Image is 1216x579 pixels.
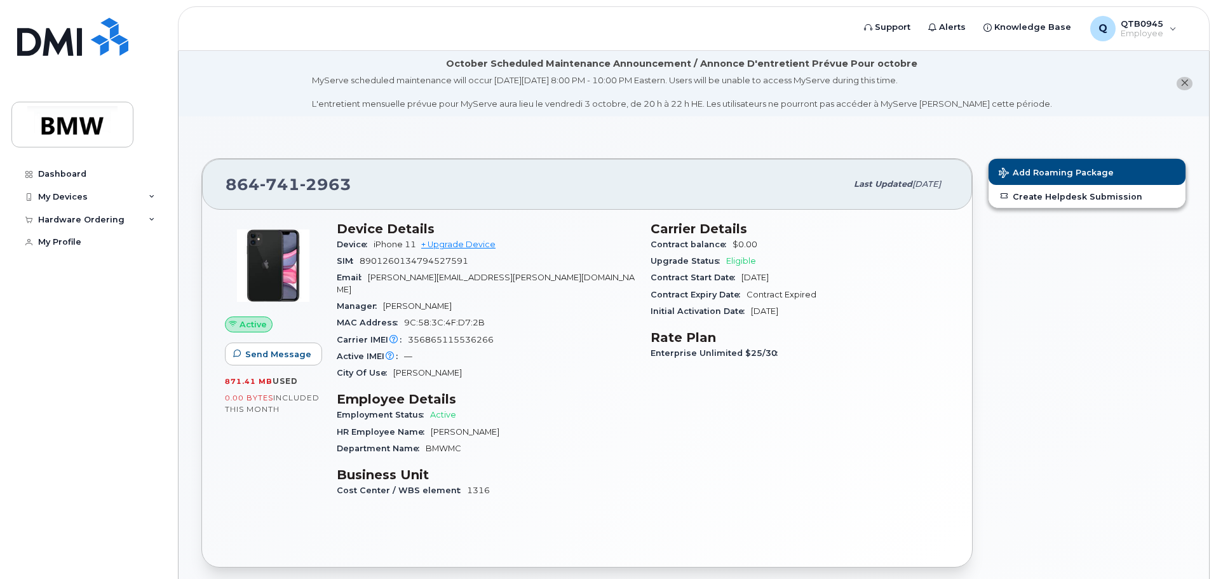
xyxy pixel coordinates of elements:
span: Enterprise Unlimited $25/30 [651,348,784,358]
span: Upgrade Status [651,256,726,266]
span: included this month [225,393,320,414]
span: Contract Expiry Date [651,290,746,299]
h3: Rate Plan [651,330,949,345]
span: — [404,351,412,361]
span: Active [240,318,267,330]
span: 1316 [467,486,490,495]
span: 864 [226,175,351,194]
span: [DATE] [741,273,769,282]
span: HR Employee Name [337,427,431,437]
span: [PERSON_NAME][EMAIL_ADDRESS][PERSON_NAME][DOMAIN_NAME] [337,273,635,294]
span: Last updated [854,179,912,189]
div: October Scheduled Maintenance Announcement / Annonce D'entretient Prévue Pour octobre [446,57,917,71]
span: Cost Center / WBS element [337,486,467,495]
span: [DATE] [751,306,778,316]
span: $0.00 [733,240,757,249]
button: Add Roaming Package [989,159,1186,185]
span: 356865115536266 [408,335,494,344]
span: 871.41 MB [225,377,273,386]
span: City Of Use [337,368,393,378]
span: Contract Expired [746,290,816,299]
span: Contract balance [651,240,733,249]
span: Carrier IMEI [337,335,408,344]
span: iPhone 11 [374,240,416,249]
h3: Device Details [337,221,635,236]
span: Manager [337,301,383,311]
span: SIM [337,256,360,266]
span: MAC Address [337,318,404,327]
span: 9C:58:3C:4F:D7:2B [404,318,485,327]
span: [PERSON_NAME] [431,427,499,437]
h3: Business Unit [337,467,635,482]
span: [PERSON_NAME] [383,301,452,311]
h3: Carrier Details [651,221,949,236]
span: used [273,376,298,386]
span: Initial Activation Date [651,306,751,316]
span: 741 [260,175,300,194]
span: Device [337,240,374,249]
span: Add Roaming Package [999,168,1114,180]
span: Active IMEI [337,351,404,361]
a: + Upgrade Device [421,240,496,249]
span: Active [430,410,456,419]
div: MyServe scheduled maintenance will occur [DATE][DATE] 8:00 PM - 10:00 PM Eastern. Users will be u... [312,74,1052,110]
img: iPhone_11.jpg [235,228,311,304]
span: BMWMC [426,444,461,453]
span: Email [337,273,368,282]
span: 2963 [300,175,351,194]
span: Eligible [726,256,756,266]
span: [PERSON_NAME] [393,368,462,378]
h3: Employee Details [337,392,635,407]
span: Department Name [337,444,426,453]
a: Create Helpdesk Submission [989,185,1186,208]
span: Employment Status [337,410,430,419]
span: [DATE] [912,179,941,189]
span: 0.00 Bytes [225,393,273,402]
span: Contract Start Date [651,273,741,282]
span: 8901260134794527591 [360,256,468,266]
iframe: Messenger Launcher [1161,524,1206,569]
button: Send Message [225,343,322,365]
span: Send Message [245,348,311,360]
button: close notification [1177,77,1192,90]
